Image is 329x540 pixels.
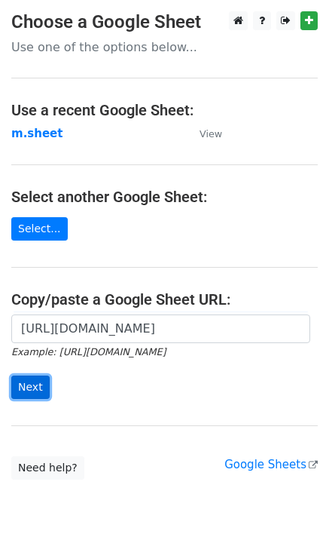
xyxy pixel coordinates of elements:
h4: Copy/paste a Google Sheet URL: [11,290,318,308]
h4: Use a recent Google Sheet: [11,101,318,119]
p: Use one of the options below... [11,39,318,55]
a: m.sheet [11,127,62,140]
a: Select... [11,217,68,241]
iframe: Chat Widget [254,468,329,540]
input: Next [11,376,50,399]
a: View [184,127,222,140]
a: Google Sheets [224,458,318,471]
small: Example: [URL][DOMAIN_NAME] [11,346,166,357]
h4: Select another Google Sheet: [11,188,318,206]
h3: Choose a Google Sheet [11,11,318,33]
input: Paste your Google Sheet URL here [11,314,310,343]
small: View [200,128,222,140]
a: Need help? [11,456,84,480]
